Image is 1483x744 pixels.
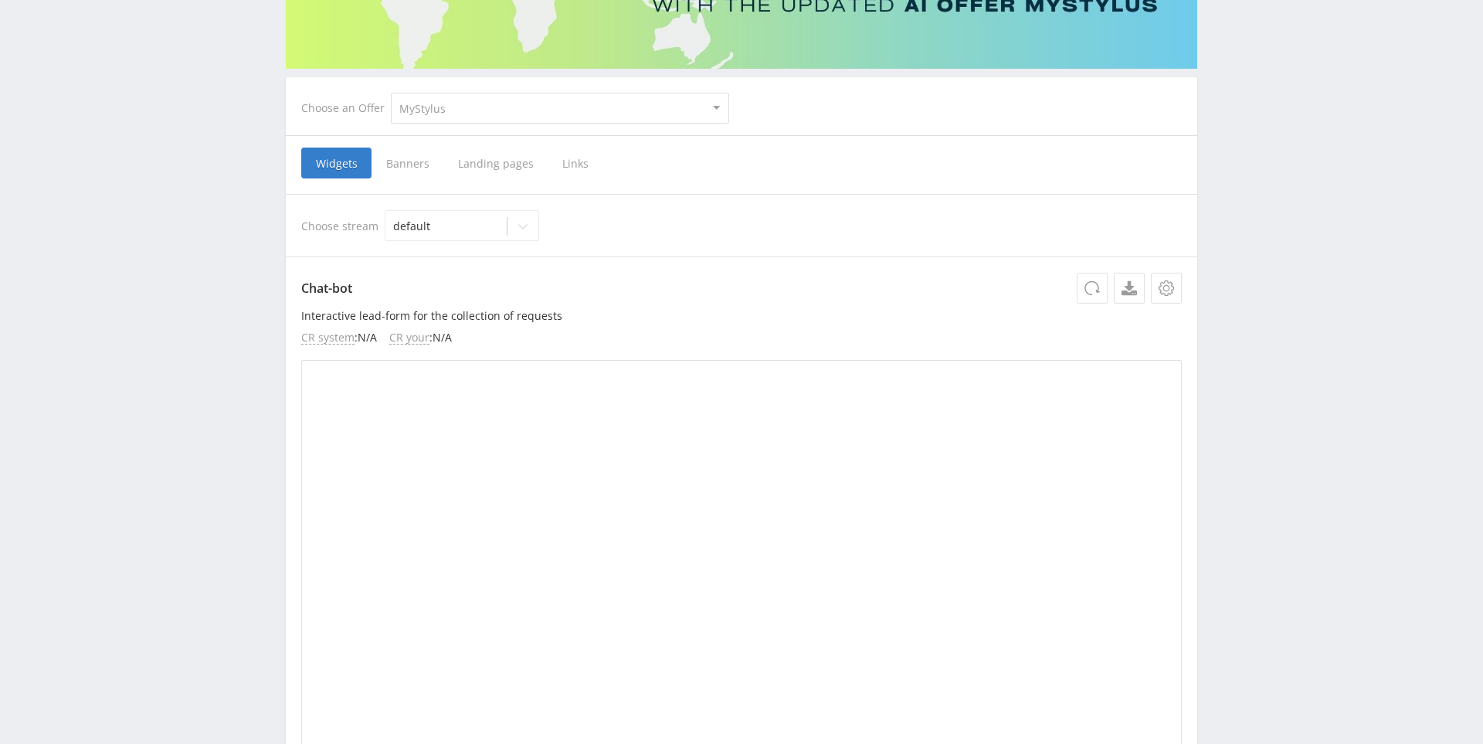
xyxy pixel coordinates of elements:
[1151,273,1182,304] button: Settings
[301,102,391,114] div: Choose an Offer
[1114,273,1145,304] a: Download
[301,310,1182,322] p: Interactive lead-form for the collection of requests
[301,331,355,345] span: CR system
[389,331,429,345] span: CR your
[301,148,372,178] span: Widgets
[301,210,1182,241] div: Choose stream
[1077,273,1108,304] button: Update
[301,331,377,345] li: : N/A
[372,148,443,178] span: Banners
[548,148,603,178] span: Links
[389,331,452,345] li: : N/A
[301,273,1182,304] p: Chat-bot
[443,148,548,178] span: Landing pages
